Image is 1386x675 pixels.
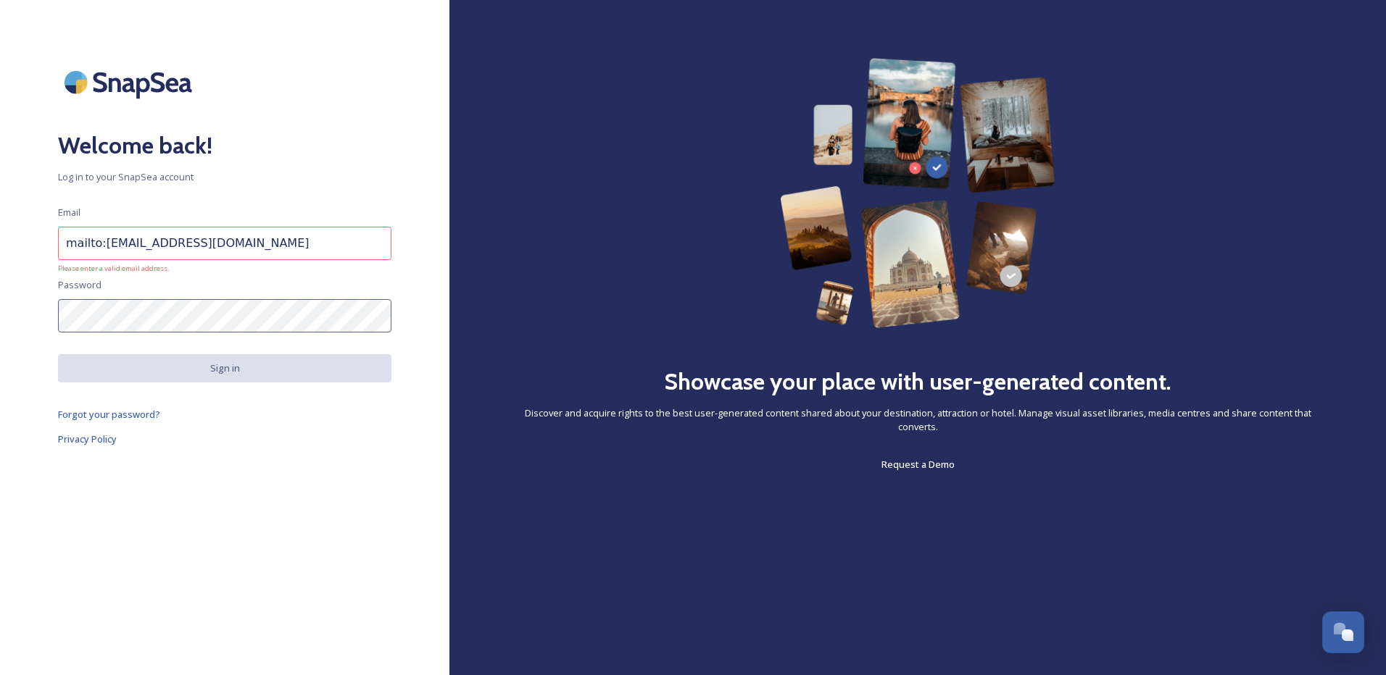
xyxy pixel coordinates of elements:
[58,170,391,184] span: Log in to your SnapSea account
[58,128,391,163] h2: Welcome back!
[58,227,391,260] input: john.doe@snapsea.io
[1322,611,1364,653] button: Open Chat
[507,406,1328,434] span: Discover and acquire rights to the best user-generated content shared about your destination, att...
[58,408,160,421] span: Forgot your password?
[58,278,101,292] span: Password
[58,432,117,445] span: Privacy Policy
[58,58,203,106] img: SnapSea Logo
[881,456,955,473] a: Request a Demo
[881,458,955,471] span: Request a Demo
[58,430,391,448] a: Privacy Policy
[664,364,1171,399] h2: Showcase your place with user-generated content.
[58,406,391,423] a: Forgot your password?
[367,235,384,252] keeper-lock: Open Keeper Popup
[58,206,80,219] span: Email
[780,58,1055,328] img: 63b42ca75bacad526042e722_Group%20154-p-800.png
[58,264,391,274] span: Please enter a valid email address.
[58,354,391,382] button: Sign in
